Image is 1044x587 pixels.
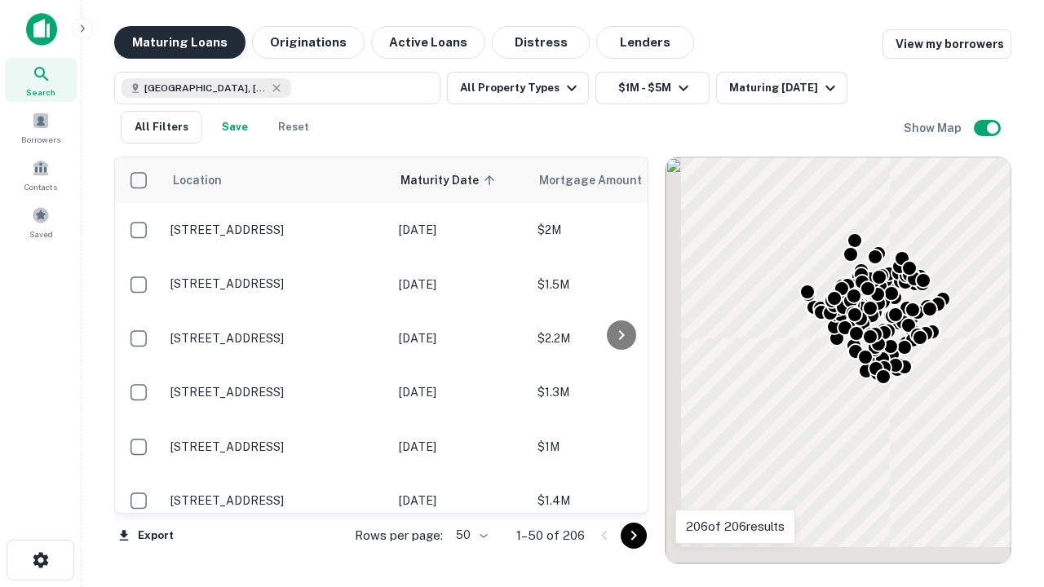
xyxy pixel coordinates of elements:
iframe: Chat Widget [962,457,1044,535]
a: Saved [5,200,77,244]
p: [STREET_ADDRESS] [170,223,383,237]
p: [DATE] [399,329,521,347]
button: All Property Types [447,72,589,104]
a: View my borrowers [883,29,1011,59]
button: Distress [492,26,590,59]
p: $1M [537,438,701,456]
th: Maturity Date [391,157,529,203]
p: [DATE] [399,438,521,456]
p: [DATE] [399,492,521,510]
button: [GEOGRAPHIC_DATA], [GEOGRAPHIC_DATA], [GEOGRAPHIC_DATA] [114,72,440,104]
div: 0 0 [666,157,1011,563]
span: Mortgage Amount [539,170,663,190]
h6: Show Map [904,119,964,137]
div: Maturing [DATE] [729,78,840,98]
p: [STREET_ADDRESS] [170,276,383,291]
p: [STREET_ADDRESS] [170,439,383,454]
p: [STREET_ADDRESS] [170,331,383,346]
p: $1.5M [537,276,701,293]
button: Originations [252,26,365,59]
button: Maturing [DATE] [716,72,847,104]
p: [DATE] [399,383,521,401]
th: Mortgage Amount [529,157,709,203]
p: [STREET_ADDRESS] [170,493,383,508]
p: 1–50 of 206 [516,526,585,545]
span: [GEOGRAPHIC_DATA], [GEOGRAPHIC_DATA], [GEOGRAPHIC_DATA] [144,81,267,95]
a: Contacts [5,152,77,196]
p: [STREET_ADDRESS] [170,385,383,399]
p: [DATE] [399,221,521,239]
div: 50 [449,523,490,547]
button: $1M - $5M [595,72,710,104]
p: $1.4M [537,492,701,510]
a: Search [5,58,77,102]
span: Saved [29,227,53,241]
p: 206 of 206 results [686,517,785,536]
p: $1.3M [537,383,701,401]
button: Lenders [596,26,694,59]
img: capitalize-icon.png [26,13,57,46]
p: [DATE] [399,276,521,293]
button: Save your search to get updates of matches that match your search criteria. [209,111,261,143]
button: Reset [268,111,320,143]
button: All Filters [121,111,202,143]
span: Search [26,86,55,99]
p: $2.2M [537,329,701,347]
span: Maturity Date [400,170,500,190]
a: Borrowers [5,105,77,149]
th: Location [162,157,391,203]
p: $2M [537,221,701,239]
span: Contacts [24,180,57,193]
button: Active Loans [371,26,485,59]
button: Maturing Loans [114,26,246,59]
button: Go to next page [621,523,647,549]
p: Rows per page: [355,526,443,545]
button: Export [114,523,178,548]
span: Borrowers [21,133,60,146]
span: Location [172,170,222,190]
